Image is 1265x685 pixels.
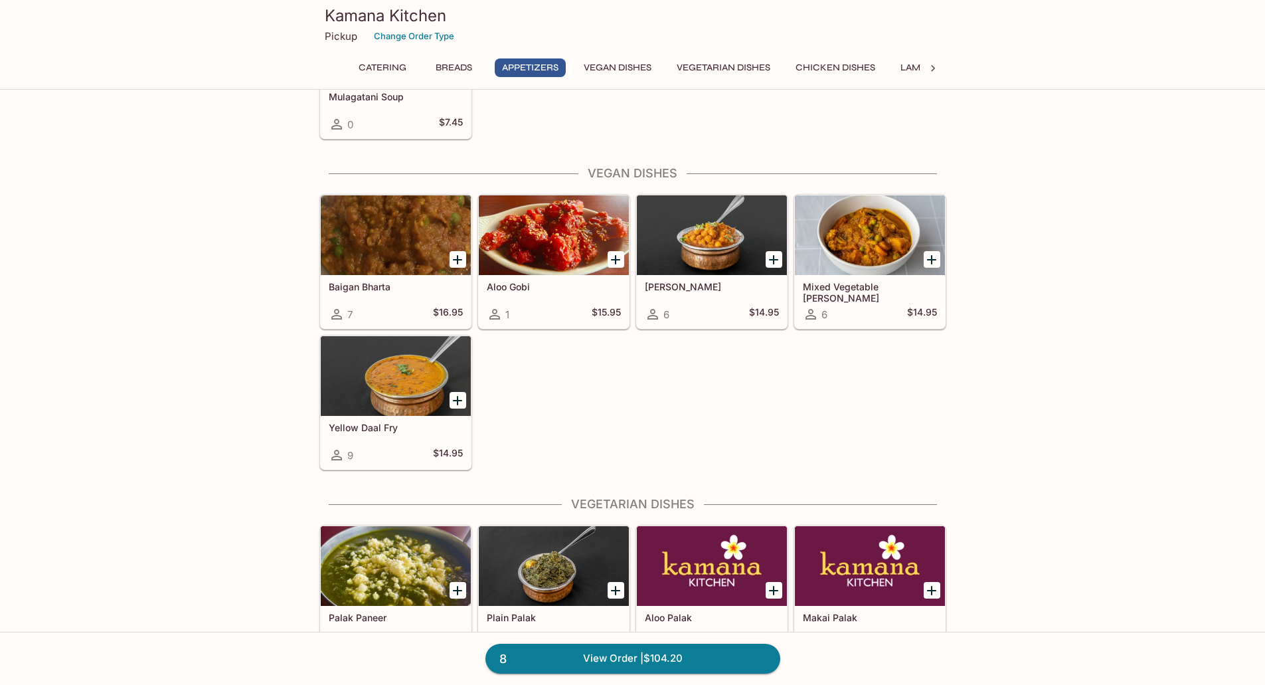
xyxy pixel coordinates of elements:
div: Palak Paneer [321,526,471,606]
span: 6 [821,308,827,321]
button: Add Yellow Daal Fry [450,392,466,409]
button: Lamb Dishes [893,58,969,77]
h5: Makai Palak [803,612,937,623]
span: 8 [491,650,515,668]
h5: $7.45 [439,116,463,132]
button: Add Aloo Gobi [608,251,624,268]
button: Add Palak Paneer [450,582,466,599]
button: Add Mixed Vegetable Curry [924,251,940,268]
button: Add Aloo Palak [766,582,782,599]
span: 1 [505,308,509,321]
span: 0 [347,118,353,131]
div: Plain Palak [479,526,629,606]
h5: Mulagatani Soup [329,91,463,102]
h4: Vegan Dishes [319,166,946,181]
div: Aloo Gobi [479,195,629,275]
div: Makai Palak [795,526,945,606]
h3: Kamana Kitchen [325,5,941,26]
a: [PERSON_NAME]6$14.95 [636,195,788,329]
span: 7 [347,308,353,321]
button: Add Baigan Bharta [450,251,466,268]
h5: $15.95 [592,306,621,322]
div: Baigan Bharta [321,195,471,275]
h5: [PERSON_NAME] [645,281,779,292]
h5: Aloo Gobi [487,281,621,292]
h5: Plain Palak [487,612,621,623]
button: Add Plain Palak [608,582,624,599]
button: Vegan Dishes [576,58,659,77]
a: Aloo Gobi1$15.95 [478,195,630,329]
button: Appetizers [495,58,566,77]
h5: $14.95 [433,447,463,463]
button: Change Order Type [368,26,460,47]
p: Pickup [325,30,357,43]
a: 8View Order |$104.20 [485,644,780,673]
span: 9 [347,449,353,462]
button: Chicken Dishes [788,58,883,77]
h5: Yellow Daal Fry [329,422,463,433]
h5: $14.95 [907,306,937,322]
div: Mixed Vegetable Curry [795,195,945,275]
button: Vegetarian Dishes [669,58,778,77]
h5: Baigan Bharta [329,281,463,292]
div: Yellow Daal Fry [321,336,471,416]
h5: Aloo Palak [645,612,779,623]
h4: Vegetarian Dishes [319,497,946,512]
a: Yellow Daal Fry9$14.95 [320,336,471,470]
button: Add Chana Masala [766,251,782,268]
button: Breads [424,58,484,77]
a: Aloo Palak4$16.95 [636,526,788,660]
h5: $16.95 [433,306,463,322]
h5: Palak Paneer [329,612,463,623]
div: Chana Masala [637,195,787,275]
h5: Mixed Vegetable [PERSON_NAME] [803,281,937,303]
a: Baigan Bharta7$16.95 [320,195,471,329]
a: Mixed Vegetable [PERSON_NAME]6$14.95 [794,195,946,329]
div: Aloo Palak [637,526,787,606]
a: Plain Palak2$16.95 [478,526,630,660]
a: Palak Paneer19$18.95 [320,526,471,660]
a: Makai Palak0$16.95 [794,526,946,660]
span: 6 [663,308,669,321]
h5: $14.95 [749,306,779,322]
button: Add Makai Palak [924,582,940,599]
button: Catering [351,58,414,77]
